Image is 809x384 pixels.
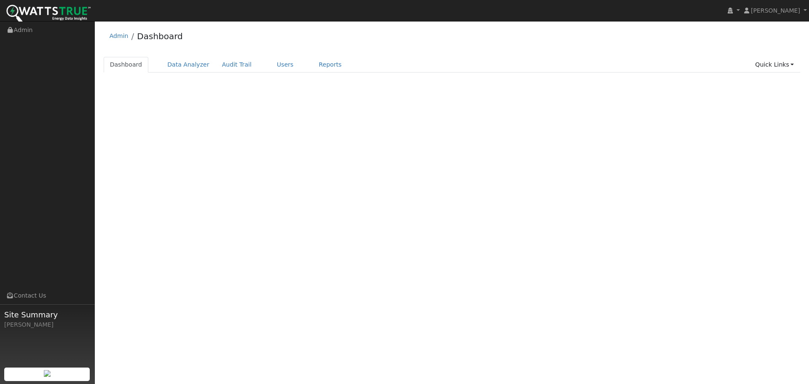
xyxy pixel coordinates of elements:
a: Dashboard [137,31,183,41]
a: Data Analyzer [161,57,216,73]
a: Quick Links [749,57,800,73]
img: retrieve [44,370,51,377]
a: Users [271,57,300,73]
span: Site Summary [4,309,90,320]
a: Reports [313,57,348,73]
img: WattsTrue [6,5,91,24]
a: Audit Trail [216,57,258,73]
span: [PERSON_NAME] [751,7,800,14]
div: [PERSON_NAME] [4,320,90,329]
a: Dashboard [104,57,149,73]
a: Admin [110,32,129,39]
